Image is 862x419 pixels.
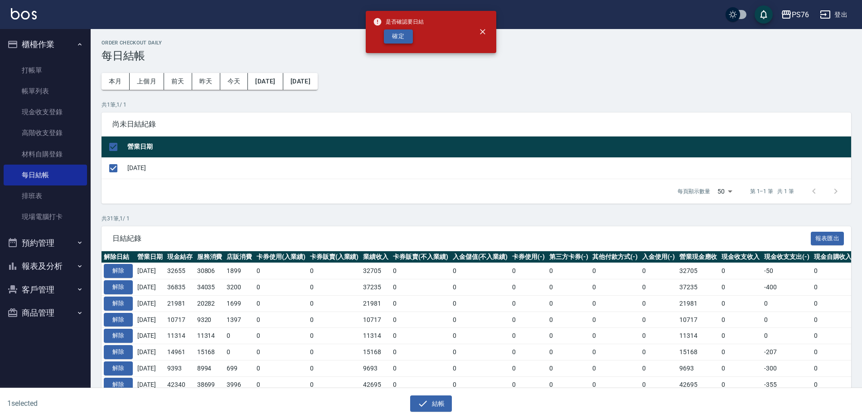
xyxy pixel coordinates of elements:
[165,295,195,312] td: 21981
[7,398,214,409] h6: 1 selected
[308,344,361,361] td: 0
[547,251,591,263] th: 第三方卡券(-)
[510,376,547,393] td: 0
[4,231,87,255] button: 預約管理
[224,360,254,376] td: 699
[308,360,361,376] td: 0
[165,312,195,328] td: 10717
[640,376,677,393] td: 0
[391,328,450,344] td: 0
[677,295,720,312] td: 21981
[248,73,283,90] button: [DATE]
[361,360,391,376] td: 9693
[640,251,677,263] th: 入金使用(-)
[384,29,413,44] button: 確定
[195,251,225,263] th: 服務消費
[812,344,854,361] td: 0
[102,101,851,109] p: 共 1 筆, 1 / 1
[812,376,854,393] td: 0
[812,295,854,312] td: 0
[361,344,391,361] td: 15168
[510,312,547,328] td: 0
[361,263,391,279] td: 32705
[640,360,677,376] td: 0
[391,376,450,393] td: 0
[510,251,547,263] th: 卡券使用(-)
[165,279,195,296] td: 36835
[361,328,391,344] td: 11314
[450,251,510,263] th: 入金儲值(不入業績)
[812,328,854,344] td: 0
[473,22,493,42] button: close
[102,49,851,62] h3: 每日結帳
[308,295,361,312] td: 0
[590,360,640,376] td: 0
[510,263,547,279] td: 0
[762,344,812,361] td: -207
[677,344,720,361] td: 15168
[547,312,591,328] td: 0
[391,344,450,361] td: 0
[254,295,308,312] td: 0
[135,360,165,376] td: [DATE]
[4,165,87,185] a: 每日結帳
[677,251,720,263] th: 營業現金應收
[812,279,854,296] td: 0
[812,360,854,376] td: 0
[450,328,510,344] td: 0
[547,360,591,376] td: 0
[762,376,812,393] td: -355
[719,263,762,279] td: 0
[547,376,591,393] td: 0
[510,328,547,344] td: 0
[224,376,254,393] td: 3996
[677,312,720,328] td: 10717
[361,251,391,263] th: 業績收入
[762,295,812,312] td: 0
[125,157,851,179] td: [DATE]
[450,279,510,296] td: 0
[640,279,677,296] td: 0
[590,279,640,296] td: 0
[391,312,450,328] td: 0
[361,295,391,312] td: 21981
[4,185,87,206] a: 排班表
[308,279,361,296] td: 0
[361,312,391,328] td: 10717
[547,295,591,312] td: 0
[811,234,844,242] a: 報表匯出
[104,313,133,327] button: 解除
[450,263,510,279] td: 0
[762,263,812,279] td: -50
[590,312,640,328] td: 0
[254,344,308,361] td: 0
[719,344,762,361] td: 0
[104,329,133,343] button: 解除
[254,312,308,328] td: 0
[510,295,547,312] td: 0
[391,295,450,312] td: 0
[192,73,220,90] button: 昨天
[165,344,195,361] td: 14961
[104,345,133,359] button: 解除
[590,376,640,393] td: 0
[4,60,87,81] a: 打帳單
[308,376,361,393] td: 0
[391,360,450,376] td: 0
[195,360,225,376] td: 8994
[224,344,254,361] td: 0
[4,102,87,122] a: 現金收支登錄
[112,120,840,129] span: 尚未日結紀錄
[165,328,195,344] td: 11314
[165,360,195,376] td: 9393
[410,395,452,412] button: 結帳
[640,312,677,328] td: 0
[224,295,254,312] td: 1699
[4,301,87,325] button: 商品管理
[195,295,225,312] td: 20282
[195,312,225,328] td: 9320
[719,312,762,328] td: 0
[714,179,736,204] div: 50
[4,122,87,143] a: 高階收支登錄
[220,73,248,90] button: 今天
